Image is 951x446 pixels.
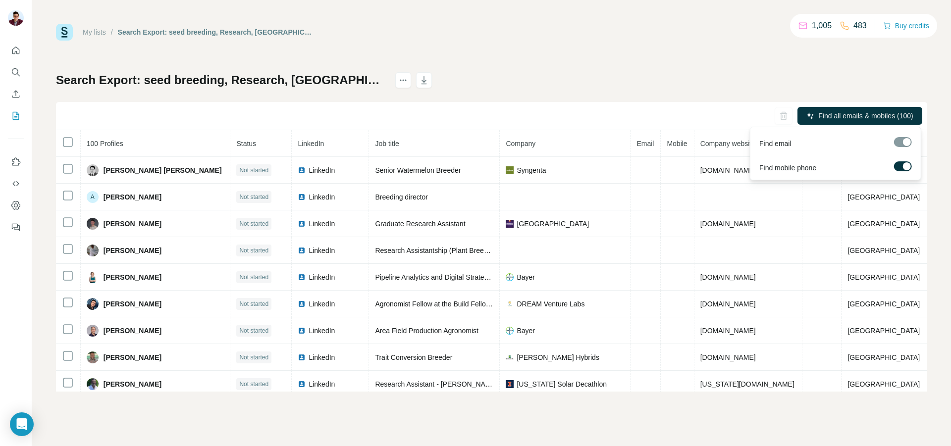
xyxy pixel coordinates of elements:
[517,379,607,389] span: [US_STATE] Solar Decathlon
[375,380,540,388] span: Research Assistant - [PERSON_NAME] and Genetics
[104,219,161,229] span: [PERSON_NAME]
[8,10,24,26] img: Avatar
[309,165,335,175] span: LinkedIn
[517,299,584,309] span: DREAM Venture Labs
[506,220,514,228] img: company-logo
[636,140,654,148] span: Email
[847,247,920,254] span: [GEOGRAPHIC_DATA]
[239,246,268,255] span: Not started
[309,352,335,362] span: LinkedIn
[375,247,539,254] span: Research Assistantship (Plant Breeding and Genetics
[667,140,687,148] span: Mobile
[239,326,268,335] span: Not started
[517,165,546,175] span: Syngenta
[298,247,306,254] img: LinkedIn logo
[87,271,99,283] img: Avatar
[818,111,913,121] span: Find all emails & mobiles (100)
[104,326,161,336] span: [PERSON_NAME]
[517,219,589,229] span: [GEOGRAPHIC_DATA]
[309,299,335,309] span: LinkedIn
[506,327,514,335] img: company-logo
[375,300,503,308] span: Agronomist Fellow at the Build Fellowship
[8,218,24,236] button: Feedback
[797,107,922,125] button: Find all emails & mobiles (100)
[517,272,535,282] span: Bayer
[847,193,920,201] span: [GEOGRAPHIC_DATA]
[298,380,306,388] img: LinkedIn logo
[700,273,756,281] span: [DOMAIN_NAME]
[847,300,920,308] span: [GEOGRAPHIC_DATA]
[8,197,24,214] button: Dashboard
[700,327,756,335] span: [DOMAIN_NAME]
[104,352,161,362] span: [PERSON_NAME]
[87,245,99,256] img: Avatar
[239,193,268,201] span: Not started
[700,300,756,308] span: [DOMAIN_NAME]
[298,327,306,335] img: LinkedIn logo
[700,220,756,228] span: [DOMAIN_NAME]
[847,220,920,228] span: [GEOGRAPHIC_DATA]
[111,27,113,37] li: /
[8,153,24,171] button: Use Surfe on LinkedIn
[298,273,306,281] img: LinkedIn logo
[375,166,461,174] span: Senior Watermelon Breeder
[506,273,514,281] img: company-logo
[56,24,73,41] img: Surfe Logo
[8,107,24,125] button: My lists
[104,379,161,389] span: [PERSON_NAME]
[375,327,478,335] span: Area Field Production Agronomist
[298,166,306,174] img: LinkedIn logo
[309,192,335,202] span: LinkedIn
[853,20,867,32] p: 483
[104,299,161,309] span: [PERSON_NAME]
[87,378,99,390] img: Avatar
[506,140,535,148] span: Company
[517,326,535,336] span: Bayer
[87,325,99,337] img: Avatar
[847,380,920,388] span: [GEOGRAPHIC_DATA]
[8,175,24,193] button: Use Surfe API
[506,300,514,308] img: company-logo
[506,353,514,361] img: company-logo
[298,300,306,308] img: LinkedIn logo
[56,72,386,88] h1: Search Export: seed breeding, Research, [GEOGRAPHIC_DATA] - [DATE] 13:45
[298,193,306,201] img: LinkedIn logo
[506,166,514,174] img: company-logo
[883,19,929,33] button: Buy credits
[700,380,794,388] span: [US_STATE][DOMAIN_NAME]
[87,140,123,148] span: 100 Profiles
[298,220,306,228] img: LinkedIn logo
[506,380,514,388] img: company-logo
[8,85,24,103] button: Enrich CSV
[309,219,335,229] span: LinkedIn
[395,72,411,88] button: actions
[375,273,509,281] span: Pipeline Analytics and Digital Strategy Lead
[239,380,268,389] span: Not started
[104,272,161,282] span: [PERSON_NAME]
[8,42,24,59] button: Quick start
[847,273,920,281] span: [GEOGRAPHIC_DATA]
[847,353,920,361] span: [GEOGRAPHIC_DATA]
[375,193,428,201] span: Breeding director
[87,351,99,363] img: Avatar
[375,220,465,228] span: Graduate Research Assistant
[309,326,335,336] span: LinkedIn
[239,219,268,228] span: Not started
[83,28,106,36] a: My lists
[239,273,268,282] span: Not started
[298,140,324,148] span: LinkedIn
[517,352,599,362] span: [PERSON_NAME] Hybrids
[759,163,816,173] span: Find mobile phone
[239,299,268,308] span: Not started
[10,412,34,436] div: Open Intercom Messenger
[375,353,452,361] span: Trait Conversion Breeder
[375,140,399,148] span: Job title
[236,140,256,148] span: Status
[104,165,222,175] span: [PERSON_NAME] [PERSON_NAME]
[8,63,24,81] button: Search
[700,353,756,361] span: [DOMAIN_NAME]
[239,166,268,175] span: Not started
[118,27,315,37] div: Search Export: seed breeding, Research, [GEOGRAPHIC_DATA] - [DATE] 13:45
[87,164,99,176] img: Avatar
[87,191,99,203] div: A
